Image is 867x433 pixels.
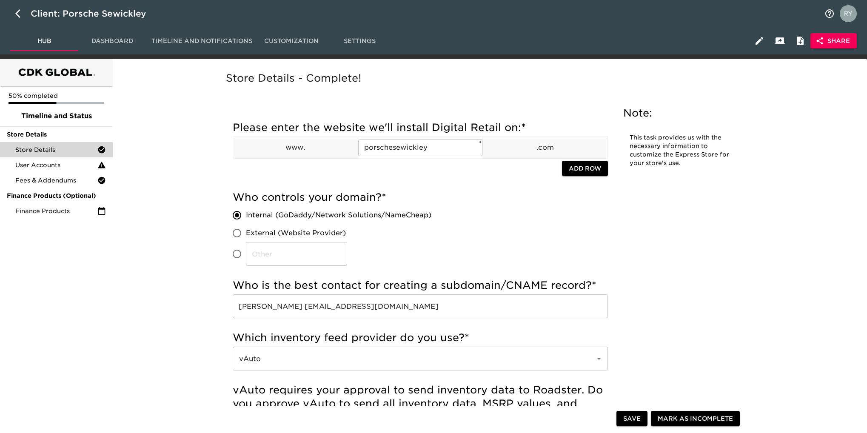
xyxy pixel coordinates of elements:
[31,7,158,20] div: Client: Porsche Sewickley
[817,36,850,46] span: Share
[262,36,320,46] span: Customization
[226,71,750,85] h5: Store Details - Complete!
[7,111,106,121] span: Timeline and Status
[562,161,608,177] button: Add Row
[630,134,732,168] p: This task provides us with the necessary information to customize the Express Store for your stor...
[819,3,840,24] button: notifications
[483,142,607,153] p: .com
[7,130,106,139] span: Store Details
[233,191,608,204] h5: Who controls your domain?
[770,31,790,51] button: Client View
[246,210,431,220] span: Internal (GoDaddy/Network Solutions/NameCheap)
[233,121,608,134] h5: Please enter the website we'll install Digital Retail on:
[810,33,857,49] button: Share
[15,161,97,169] span: User Accounts
[840,5,857,22] img: Profile
[651,411,740,427] button: Mark as Incomplete
[15,176,97,185] span: Fees & Addendums
[246,228,346,238] span: External (Website Provider)
[233,279,608,292] h5: Who is the best contact for creating a subdomain/CNAME record?
[7,191,106,200] span: Finance Products (Optional)
[246,242,347,266] input: Other
[9,91,104,100] p: 50% completed
[233,331,608,345] h5: Which inventory feed provider do you use?
[83,36,141,46] span: Dashboard
[616,411,647,427] button: Save
[233,142,358,153] p: www.
[15,36,73,46] span: Hub
[15,207,97,215] span: Finance Products
[790,31,810,51] button: Internal Notes and Comments
[151,36,252,46] span: Timeline and Notifications
[749,31,770,51] button: Edit Hub
[593,353,605,365] button: Open
[623,106,738,120] h5: Note:
[623,413,641,424] span: Save
[569,163,601,174] span: Add Row
[233,383,608,424] h5: vAuto requires your approval to send inventory data to Roadster. Do you approve vAuto to send all...
[15,145,97,154] span: Store Details
[658,413,733,424] span: Mark as Incomplete
[331,36,388,46] span: Settings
